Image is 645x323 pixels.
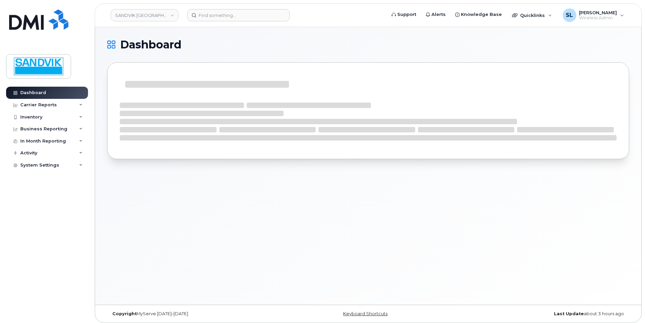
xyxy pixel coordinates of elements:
div: about 3 hours ago [455,311,629,317]
span: Dashboard [120,40,181,50]
strong: Last Update [554,311,584,316]
strong: Copyright [112,311,137,316]
a: Keyboard Shortcuts [343,311,387,316]
div: MyServe [DATE]–[DATE] [107,311,281,317]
